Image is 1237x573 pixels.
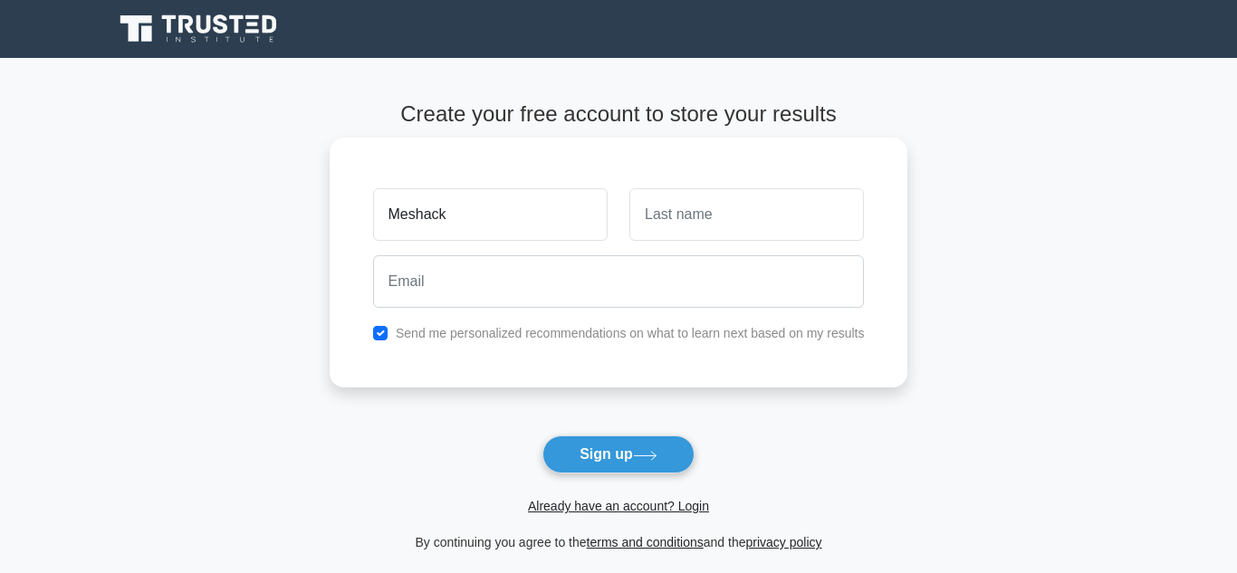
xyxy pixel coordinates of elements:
[528,499,709,513] a: Already have an account? Login
[746,535,822,549] a: privacy policy
[629,188,864,241] input: Last name
[373,255,865,308] input: Email
[587,535,704,549] a: terms and conditions
[373,188,608,241] input: First name
[319,531,919,553] div: By continuing you agree to the and the
[396,326,865,340] label: Send me personalized recommendations on what to learn next based on my results
[542,435,695,473] button: Sign up
[330,101,908,128] h4: Create your free account to store your results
